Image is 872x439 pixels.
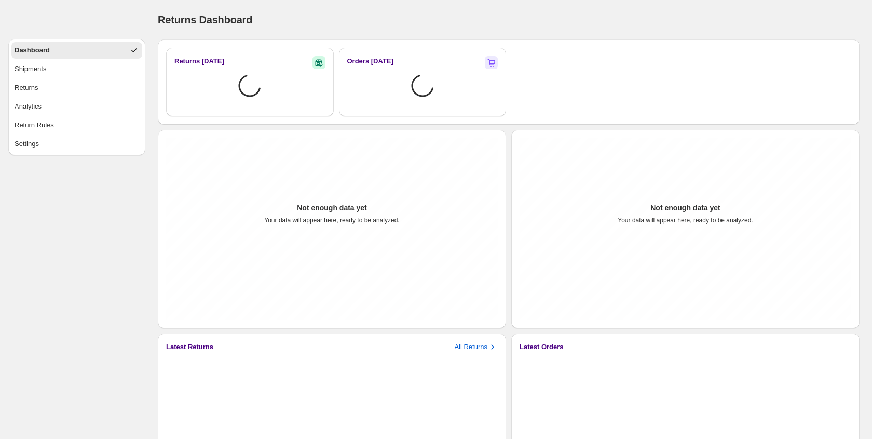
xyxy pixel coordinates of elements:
h3: Returns [DATE] [174,56,224,66]
div: Return Rules [15,120,54,130]
h2: Orders [DATE] [347,56,393,66]
div: Returns [15,83,38,93]
div: Dashboard [15,45,50,56]
div: Analytics [15,101,42,112]
button: Settings [11,136,142,152]
button: Analytics [11,98,142,115]
button: Dashboard [11,42,142,59]
h3: Latest Returns [166,342,213,352]
button: Shipments [11,61,142,77]
div: Settings [15,139,39,149]
span: Returns Dashboard [158,14,252,25]
button: All Returns [454,342,498,352]
button: Returns [11,79,142,96]
h3: Latest Orders [520,342,564,352]
button: Return Rules [11,117,142,134]
div: Shipments [15,64,46,74]
p: All Returns [454,342,487,352]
